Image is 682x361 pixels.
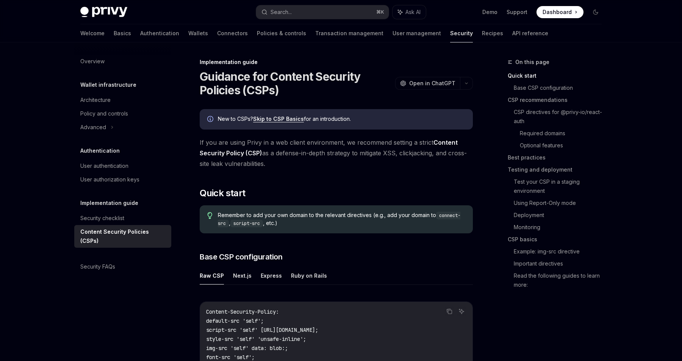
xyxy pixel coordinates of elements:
button: Search...⌘K [256,5,389,19]
div: Search... [271,8,292,17]
span: img-src 'self' data: blob:; [206,345,288,352]
div: User authorization keys [80,175,139,184]
button: Ask AI [457,306,466,316]
a: Required domains [520,127,608,139]
a: Optional features [520,139,608,152]
a: Deployment [514,209,608,221]
span: default-src 'self'; [206,317,264,324]
button: Raw CSP [200,267,224,284]
a: Testing and deployment [508,164,608,176]
div: Advanced [80,123,106,132]
span: Quick start [200,187,245,199]
a: User management [393,24,441,42]
button: Copy the contents from the code block [444,306,454,316]
span: Open in ChatGPT [409,80,455,87]
div: Security FAQs [80,262,115,271]
a: Support [507,8,527,16]
h5: Implementation guide [80,198,138,208]
a: Policy and controls [74,107,171,120]
span: font-src 'self'; [206,354,255,361]
code: connect-src [218,212,460,227]
span: Remember to add your own domain to the relevant directives (e.g., add your domain to , , etc.) [218,211,465,227]
h1: Guidance for Content Security Policies (CSPs) [200,70,392,97]
div: Security checklist [80,214,124,223]
a: CSP basics [508,233,608,245]
svg: Info [207,116,215,123]
a: Quick start [508,70,608,82]
code: script-src [230,220,263,227]
a: API reference [512,24,548,42]
a: Important directives [514,258,608,270]
div: Content Security Policies (CSPs) [80,227,167,245]
span: Ask AI [405,8,421,16]
button: Open in ChatGPT [395,77,460,90]
a: Example: img-src directive [514,245,608,258]
a: User authentication [74,159,171,173]
a: Using Report-Only mode [514,197,608,209]
svg: Tip [207,212,213,219]
span: Content-Security-Policy: [206,308,279,315]
a: Content Security Policies (CSPs) [74,225,171,248]
a: Recipes [482,24,503,42]
span: Dashboard [543,8,572,16]
a: Demo [482,8,497,16]
a: Wallets [188,24,208,42]
a: Connectors [217,24,248,42]
span: style-src 'self' 'unsafe-inline'; [206,336,306,342]
a: Architecture [74,93,171,107]
span: ⌘ K [376,9,384,15]
h5: Wallet infrastructure [80,80,136,89]
h5: Authentication [80,146,120,155]
span: script-src 'self' [URL][DOMAIN_NAME]; [206,327,318,333]
a: Read the following guides to learn more: [514,270,608,291]
span: Base CSP configuration [200,252,282,262]
a: Monitoring [514,221,608,233]
div: Architecture [80,95,111,105]
a: Test your CSP in a staging environment [514,176,608,197]
div: User authentication [80,161,128,170]
a: Base CSP configuration [514,82,608,94]
a: Welcome [80,24,105,42]
a: Overview [74,55,171,68]
div: Policy and controls [80,109,128,118]
a: Security checklist [74,211,171,225]
button: Express [261,267,282,284]
span: If you are using Privy in a web client environment, we recommend setting a strict as a defense-in... [200,137,473,169]
a: Dashboard [537,6,583,18]
button: Ask AI [393,5,426,19]
span: On this page [515,58,549,67]
a: Security FAQs [74,260,171,273]
a: CSP recommendations [508,94,608,106]
div: Implementation guide [200,58,473,66]
a: Authentication [140,24,179,42]
a: Basics [114,24,131,42]
button: Toggle dark mode [590,6,602,18]
a: Best practices [508,152,608,164]
a: Skip to CSP Basics [253,116,304,122]
a: Policies & controls [257,24,306,42]
div: New to CSPs? for an introduction. [218,115,465,123]
a: User authorization keys [74,173,171,186]
div: Overview [80,57,105,66]
a: Transaction management [315,24,383,42]
a: CSP directives for @privy-io/react-auth [514,106,608,127]
button: Ruby on Rails [291,267,327,284]
a: Security [450,24,473,42]
button: Next.js [233,267,252,284]
img: dark logo [80,7,127,17]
